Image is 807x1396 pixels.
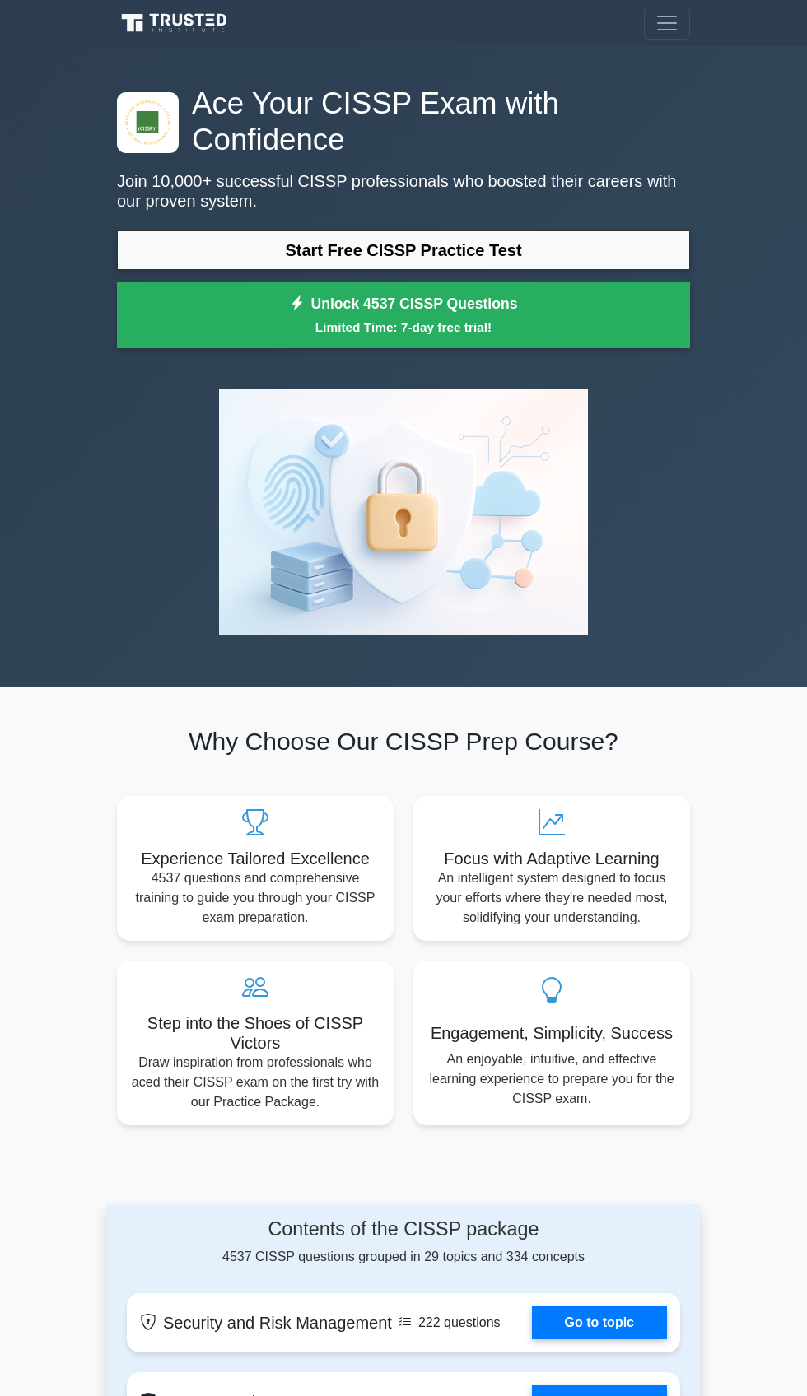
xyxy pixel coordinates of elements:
[206,376,601,648] img: CISSP Preview
[130,868,380,928] p: 4537 questions and comprehensive training to guide you through your CISSP exam preparation.
[427,1049,677,1109] p: An enjoyable, intuitive, and effective learning experience to prepare you for the CISSP exam.
[117,171,690,211] p: Join 10,000+ successful CISSP professionals who boosted their careers with our proven system.
[427,1023,677,1043] h5: Engagement, Simplicity, Success
[427,868,677,928] p: An intelligent system designed to focus your efforts where they're needed most, solidifying your ...
[117,230,690,270] a: Start Free CISSP Practice Test
[117,86,690,158] h1: Ace Your CISSP Exam with Confidence
[532,1306,667,1339] a: Go to topic
[117,727,690,756] h2: Why Choose Our CISSP Prep Course?
[117,282,690,348] a: Unlock 4537 CISSP QuestionsLimited Time: 7-day free trial!
[127,1217,680,1240] h4: Contents of the CISSP package
[127,1217,680,1267] div: 4537 CISSP questions grouped in 29 topics and 334 concepts
[644,7,690,40] button: Toggle navigation
[427,849,677,868] h5: Focus with Adaptive Learning
[130,1013,380,1053] h5: Step into the Shoes of CISSP Victors
[138,318,669,337] small: Limited Time: 7-day free trial!
[130,1053,380,1112] p: Draw inspiration from professionals who aced their CISSP exam on the first try with our Practice ...
[130,849,380,868] h5: Experience Tailored Excellence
